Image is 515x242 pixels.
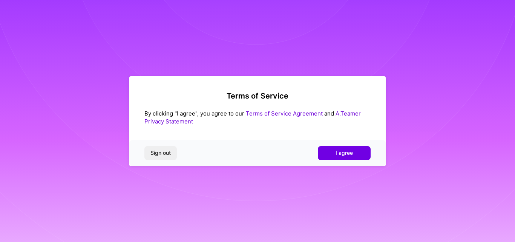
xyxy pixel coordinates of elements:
[336,149,353,157] span: I agree
[144,109,371,125] div: By clicking "I agree", you agree to our and
[318,146,371,160] button: I agree
[150,149,171,157] span: Sign out
[144,91,371,100] h2: Terms of Service
[246,110,323,117] a: Terms of Service Agreement
[144,146,177,160] button: Sign out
